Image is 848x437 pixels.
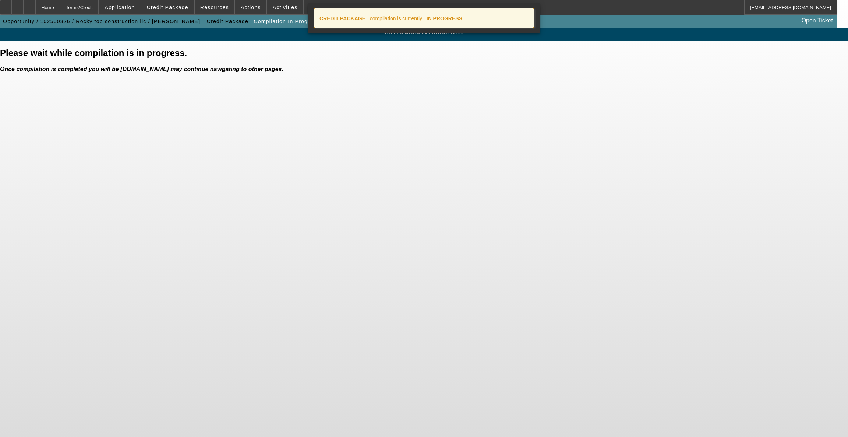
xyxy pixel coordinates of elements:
span: Credit Package [207,18,248,24]
span: Actions [241,4,261,10]
button: Credit Package [141,0,194,14]
button: Activities [267,0,303,14]
span: Activities [273,4,298,10]
span: Opportunity / 102500326 / Rocky top construction llc / [PERSON_NAME] [3,18,200,24]
a: Open Ticket [799,14,836,27]
span: Credit Package [147,4,188,10]
span: Resources [200,4,229,10]
strong: CREDIT PACKAGE [319,15,365,21]
button: Compilation In Progress [252,15,321,28]
span: Compilation in progress.... [6,29,842,35]
button: Application [99,0,140,14]
button: Resources [195,0,234,14]
span: Compilation In Progress [254,18,319,24]
span: compilation is currently [370,15,422,21]
button: Actions [235,0,266,14]
strong: IN PROGRESS [427,15,462,21]
button: Credit Package [205,15,250,28]
span: Application [105,4,135,10]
